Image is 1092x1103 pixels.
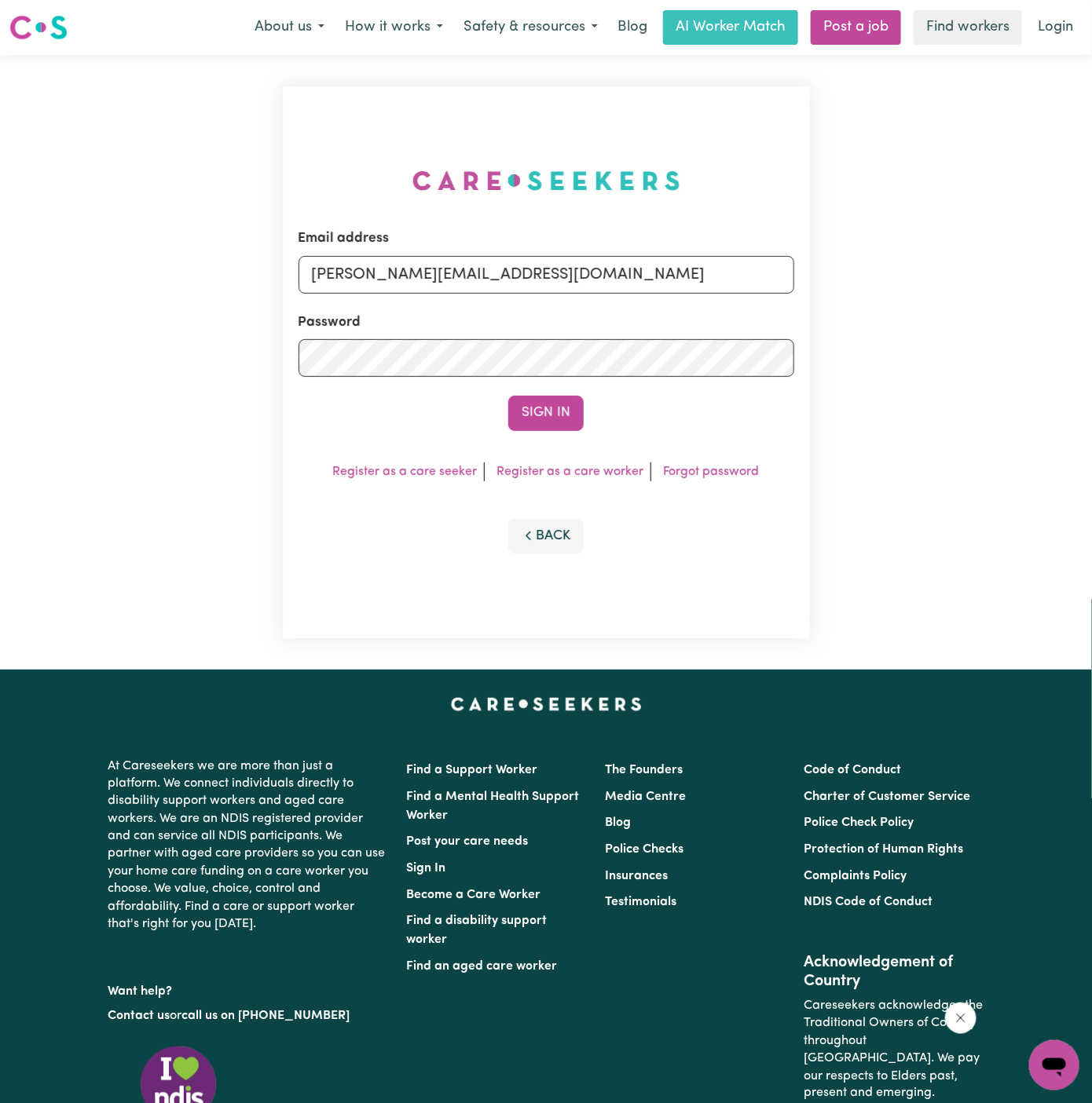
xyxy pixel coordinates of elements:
p: At Careseekers we are more than just a platform. We connect individuals directly to disability su... [108,751,387,940]
a: Protection of Human Rights [804,843,964,856]
a: Police Checks [605,843,683,856]
a: AI Worker Match [663,10,798,45]
p: Want help? [108,977,387,1000]
button: Back [508,519,584,553]
a: The Founders [605,764,683,776]
a: Blog [605,816,631,829]
span: Need any help? [9,11,95,24]
img: Careseekers logo [9,13,68,42]
button: About us [244,11,335,44]
a: Find a Support Worker [406,764,537,776]
a: Media Centre [605,791,686,803]
a: Careseekers logo [9,9,68,46]
a: call us on [PHONE_NUMBER] [181,1010,350,1022]
a: Post a job [811,10,901,45]
a: Find a Mental Health Support Worker [406,791,579,822]
a: Find workers [914,10,1022,45]
a: Careseekers home page [451,698,642,710]
a: Register as a care worker [497,466,644,478]
iframe: Close message [945,1003,977,1034]
a: Register as a care seeker [333,466,478,478]
a: Sign In [406,862,445,875]
h2: Acknowledgement of Country [804,953,984,991]
a: Login [1028,10,1083,45]
a: Find an aged care worker [406,960,557,973]
button: How it works [335,11,453,44]
a: Insurances [605,870,668,882]
button: Sign In [508,396,584,430]
input: Email address [299,256,794,294]
a: Become a Care Worker [406,889,541,901]
a: Contact us [108,1010,170,1022]
a: Forgot password [664,466,760,478]
button: Safety & resources [453,11,608,44]
a: Testimonials [605,896,676,908]
a: Post your care needs [406,835,528,848]
label: Password [299,312,361,333]
a: Find a disability support worker [406,915,547,946]
a: Charter of Customer Service [804,791,971,803]
label: Email address [299,228,390,249]
a: Blog [608,10,657,45]
p: or [108,1001,387,1031]
iframe: Button to launch messaging window [1029,1040,1079,1090]
a: Police Check Policy [804,816,914,829]
a: Complaints Policy [804,870,907,882]
a: Code of Conduct [804,764,902,776]
a: NDIS Code of Conduct [804,896,933,908]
